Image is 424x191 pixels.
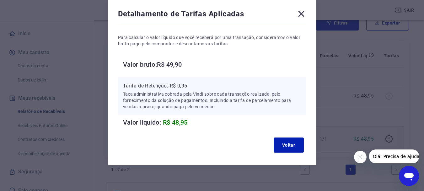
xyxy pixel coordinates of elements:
div: Detalhamento de Tarifas Aplicadas [118,9,306,21]
span: R$ 48,95 [163,119,188,126]
p: Para calcular o valor líquido que você receberá por uma transação, consideramos o valor bruto pag... [118,34,306,47]
iframe: Fechar mensagem [354,151,367,163]
iframe: Mensagem da empresa [369,149,419,163]
button: Voltar [274,138,304,153]
h6: Valor bruto: R$ 49,90 [123,59,306,70]
p: Taxa administrativa cobrada pela Vindi sobre cada transação realizada, pelo fornecimento da soluç... [123,91,301,110]
h6: Valor líquido: [123,117,306,127]
iframe: Botão para abrir a janela de mensagens [399,166,419,186]
span: Olá! Precisa de ajuda? [4,4,53,9]
p: Tarifa de Retenção: -R$ 0,95 [123,82,301,90]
